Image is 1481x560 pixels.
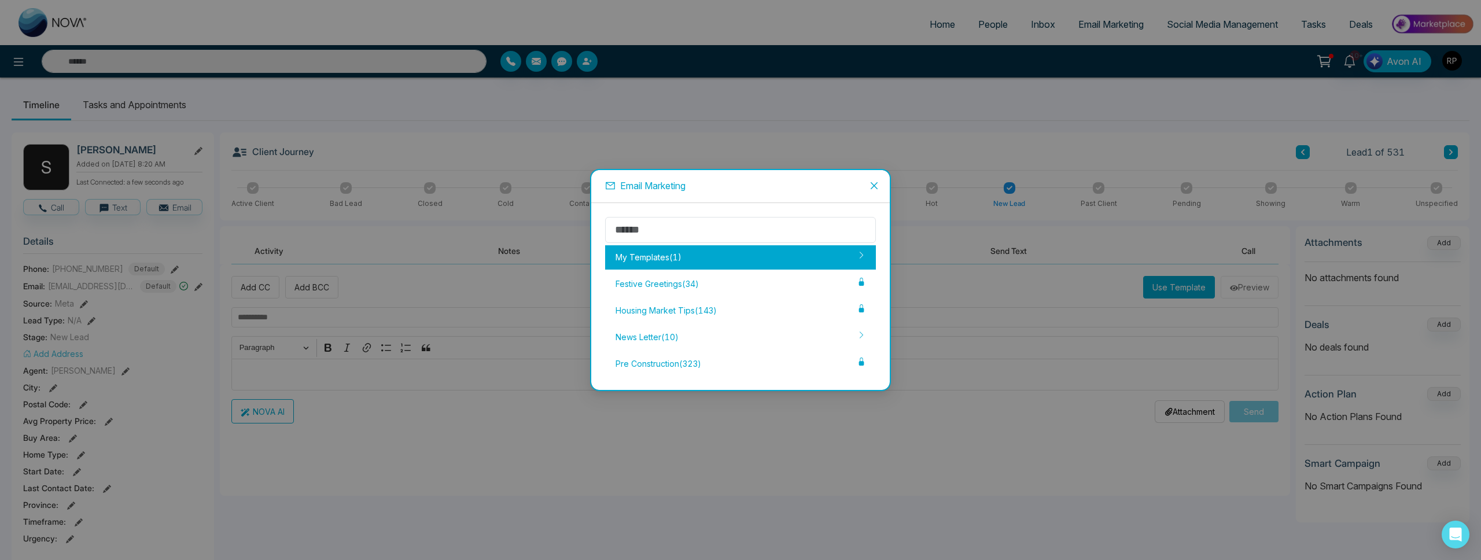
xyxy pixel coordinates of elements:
span: Email Marketing [620,180,686,191]
span: close [870,181,879,190]
div: My Templates ( 1 ) [605,245,876,270]
div: Open Intercom Messenger [1442,521,1469,548]
button: Close [859,170,890,201]
div: News Letter ( 10 ) [605,325,876,349]
div: Housing Market Tips ( 143 ) [605,299,876,323]
div: Pre Construction ( 323 ) [605,352,876,376]
div: Festive Greetings ( 34 ) [605,272,876,296]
